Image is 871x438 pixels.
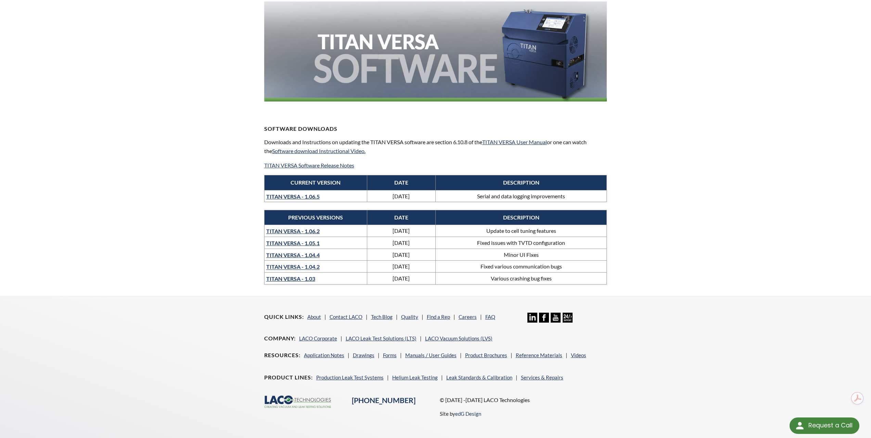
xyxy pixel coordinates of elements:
[367,261,435,273] td: [DATE]
[790,417,859,434] div: Request a Call
[304,352,344,358] a: Application Notes
[405,352,457,358] a: Manuals / User Guides
[299,335,337,341] a: LACO Corporate
[435,237,606,249] td: Fixed issues with TVTD configuration
[401,314,418,320] a: Quality
[371,314,393,320] a: Tech Blog
[367,273,435,285] td: [DATE]
[330,314,362,320] a: Contact LACO
[435,225,606,237] td: Update to cell tuning features
[455,411,481,417] a: edG Design
[427,314,450,320] a: Find a Rep
[563,313,573,323] img: 24/7 Support Icon
[521,374,563,380] a: Services & Repairs
[307,314,321,320] a: About
[503,179,539,186] strong: DESCRIPTION
[266,264,320,270] a: TITAN VERSA - 1.04.2
[503,214,539,221] strong: DESCRIPTION
[266,252,320,258] a: TITAN VERSA - 1.04.4
[288,214,343,221] strong: PREVIOUS VERSIONS
[435,249,606,261] td: Minor UI Fixes
[352,396,415,405] a: [PHONE_NUMBER]
[482,139,547,145] a: TITAN VERSA User Manual
[440,410,481,418] p: Site by
[367,225,435,237] td: [DATE]
[563,317,573,324] a: 24/7 Support
[440,396,607,404] p: © [DATE] -[DATE] LACO Technologies
[571,352,586,358] a: Videos
[264,374,313,381] h4: Product Lines
[353,352,374,358] a: Drawings
[394,214,408,221] strong: DATE
[264,175,367,190] th: CURRENT VERSION
[516,352,562,358] a: Reference Materials
[435,273,606,285] td: Various crashing bug fixes
[794,420,805,431] img: round button
[394,179,408,186] strong: DATE
[264,138,607,155] p: Downloads and Instructions on updating the TITAN VERSA software are section 6.10.8 of the or one ...
[425,335,492,341] a: LACO Vacuum Solutions (LVS)
[485,314,495,320] a: FAQ
[264,125,607,133] h4: Software DOWNLOADS
[435,190,606,202] td: Serial and data logging improvements
[272,148,366,154] a: Software download Instructional Video.
[266,193,320,200] a: TITAN VERSA - 1.06.5
[367,237,435,249] td: [DATE]
[459,314,477,320] a: Careers
[465,352,507,358] a: Product Brochures
[367,190,435,202] td: [DATE]
[392,374,438,380] a: Helium Leak Testing
[316,374,384,380] a: Production Leak Test Systems
[435,261,606,273] td: Fixed various communication bugs
[808,417,853,433] div: Request a Call
[264,313,304,321] h4: Quick Links
[264,335,296,342] h4: Company
[266,228,320,234] a: TITAN VERSA - 1.06.2
[264,352,300,359] h4: Resources
[266,240,320,246] a: TITAN VERSA - 1.05.1
[367,249,435,261] td: [DATE]
[266,275,315,282] a: TITAN VERSA - 1.03
[346,335,417,341] a: LACO Leak Test Solutions (LTS)
[446,374,512,380] a: Leak Standards & Calibration
[264,162,354,168] a: TITAN VERSA Software Release Notes
[383,352,397,358] a: Forms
